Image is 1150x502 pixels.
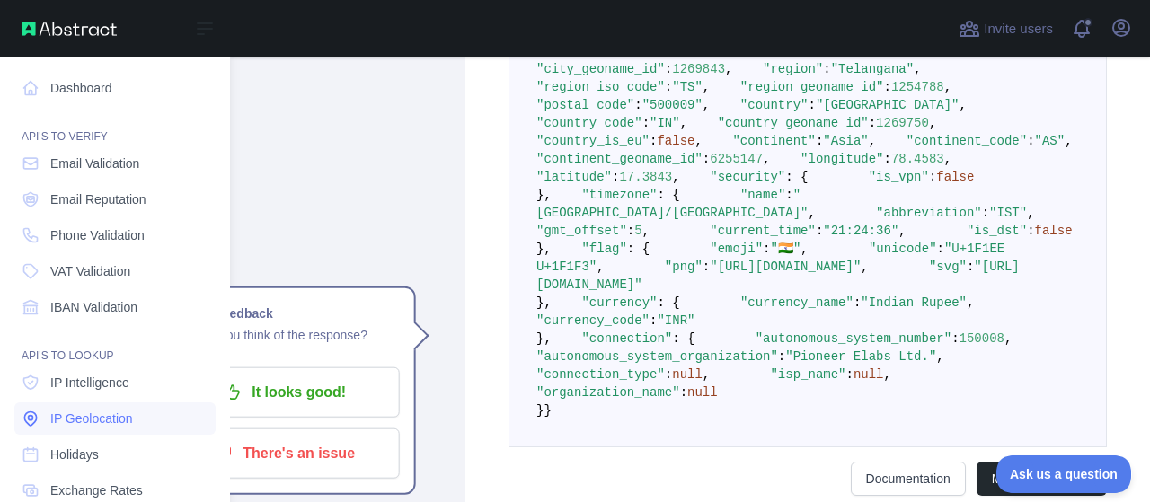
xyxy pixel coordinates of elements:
[861,260,868,274] span: ,
[650,313,657,328] span: :
[50,154,139,172] span: Email Validation
[891,152,944,166] span: 78.4583
[785,170,808,184] span: : {
[944,80,951,94] span: ,
[50,445,99,463] span: Holidays
[740,80,884,94] span: "region_geoname_id"
[718,116,869,130] span: "country_geoname_id"
[680,385,687,400] span: :
[612,170,619,184] span: :
[536,62,665,76] span: "city_geoname_id"
[785,349,936,364] span: "Pioneer Elabs Ltd."
[831,62,914,76] span: "Telangana"
[650,116,680,130] span: "IN"
[536,295,552,310] span: },
[936,349,943,364] span: ,
[50,481,143,499] span: Exchange Rates
[967,224,1027,238] span: "is_dst"
[627,224,634,238] span: :
[763,242,770,256] span: :
[14,108,216,144] div: API'S TO VERIFY
[771,242,801,256] span: "🇮🇳"
[778,349,785,364] span: :
[14,402,216,435] a: IP Geolocation
[944,152,951,166] span: ,
[14,72,216,104] a: Dashboard
[710,242,763,256] span: "emoji"
[740,98,809,112] span: "country"
[1027,206,1034,220] span: ,
[687,385,718,400] span: null
[914,62,921,76] span: ,
[536,116,642,130] span: "country_code"
[703,152,710,166] span: :
[955,14,1057,43] button: Invite users
[977,462,1107,496] button: Make test request
[14,327,216,363] div: API'S TO LOOKUP
[665,260,703,274] span: "png"
[581,295,657,310] span: "currency"
[665,80,672,94] span: :
[801,152,883,166] span: "longitude"
[581,188,657,202] span: "timezone"
[672,80,703,94] span: "TS"
[907,134,1027,148] span: "continent_code"
[657,313,694,328] span: "INR"
[14,183,216,216] a: Email Reputation
[536,170,612,184] span: "latitude"
[989,206,1027,220] span: "IST"
[1027,134,1034,148] span: :
[672,331,694,346] span: : {
[710,224,816,238] span: "current_time"
[808,206,815,220] span: ,
[891,80,944,94] span: 1254788
[665,367,672,382] span: :
[642,224,650,238] span: ,
[982,206,989,220] span: :
[929,116,936,130] span: ,
[50,410,133,427] span: IP Geolocation
[869,242,937,256] span: "unicode"
[536,242,552,256] span: },
[642,98,703,112] span: "500009"
[845,367,853,382] span: :
[14,219,216,251] a: Phone Validation
[936,170,974,184] span: false
[619,170,672,184] span: 17.3843
[823,62,830,76] span: :
[929,260,967,274] span: "svg"
[14,438,216,471] a: Holidays
[732,134,815,148] span: "continent"
[657,188,679,202] span: : {
[884,152,891,166] span: :
[1035,134,1066,148] span: "AS"
[1027,224,1034,238] span: :
[854,367,884,382] span: null
[657,295,679,310] span: : {
[996,455,1132,493] iframe: Toggle Customer Support
[703,367,710,382] span: ,
[808,98,815,112] span: :
[536,313,650,328] span: "currency_code"
[951,331,959,346] span: :
[869,134,876,148] span: ,
[536,403,544,418] span: }
[710,170,785,184] span: "security"
[657,134,694,148] span: false
[710,260,861,274] span: "[URL][DOMAIN_NAME]"
[536,80,665,94] span: "region_iso_code"
[634,224,641,238] span: 5
[536,349,778,364] span: "autonomous_system_organization"
[967,295,974,310] span: ,
[876,116,929,130] span: 1269750
[710,152,763,166] span: 6255147
[672,62,725,76] span: 1269843
[763,152,770,166] span: ,
[650,134,657,148] span: :
[50,226,145,244] span: Phone Validation
[869,116,876,130] span: :
[937,242,944,256] span: :
[725,62,732,76] span: ,
[642,116,650,130] span: :
[703,98,710,112] span: ,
